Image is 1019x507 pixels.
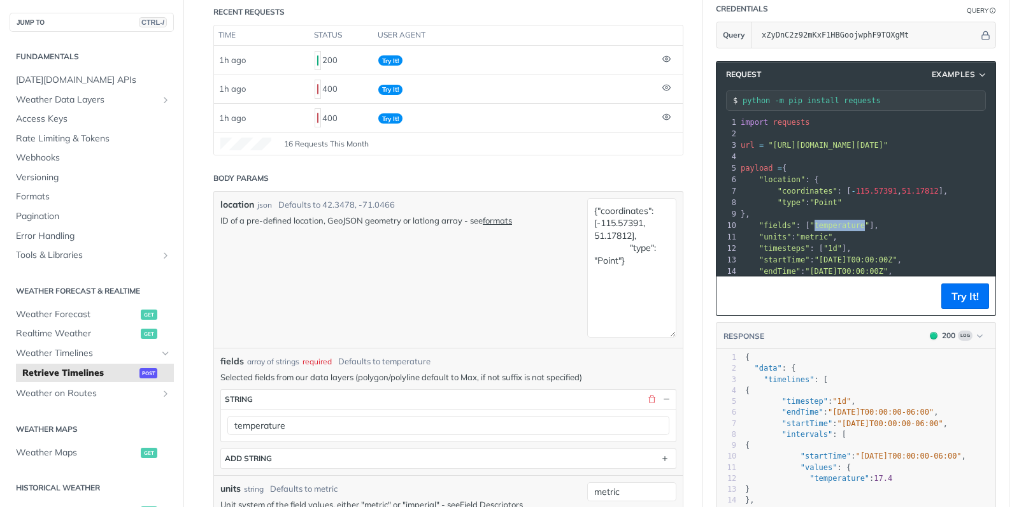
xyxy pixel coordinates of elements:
[716,208,738,220] div: 9
[930,332,937,339] span: 200
[10,207,174,226] a: Pagination
[759,244,809,253] span: "timesteps"
[764,375,814,384] span: "timelines"
[741,210,750,218] span: },
[801,463,837,472] span: "values"
[927,68,992,81] button: Examples
[716,174,738,185] div: 6
[720,69,761,80] span: Request
[10,187,174,206] a: Formats
[278,199,395,211] div: Defaults to 42.3478, -71.0466
[716,117,738,128] div: 1
[745,364,796,373] span: : {
[773,118,810,127] span: requests
[646,394,657,405] button: Delete
[315,78,368,100] div: 400
[213,173,269,184] div: Body Params
[741,255,902,264] span: : ,
[716,385,736,396] div: 4
[855,452,961,461] span: "[DATE]T00:00:00-06:00"
[219,83,246,94] span: 1h ago
[716,440,736,451] div: 9
[16,327,138,340] span: Realtime Weather
[759,255,809,264] span: "startTime"
[759,141,764,150] span: =
[483,215,512,225] a: formats
[220,215,581,226] p: ID of a pre-defined location, GeoJSON geometry or latlong array - see
[214,25,310,46] th: time
[16,347,157,360] span: Weather Timelines
[716,231,738,243] div: 11
[587,198,676,338] textarea: {"coordinates": [-115.57391, 51.17812], "type": "Point"}
[759,267,801,276] span: "endTime"
[16,364,174,383] a: Retrieve Timelinespost
[979,29,992,41] button: Hide
[213,6,285,18] div: Recent Requests
[782,397,828,406] span: "timestep"
[219,55,246,65] span: 1h ago
[716,185,738,197] div: 7
[141,448,157,458] span: get
[759,232,792,241] span: "units"
[160,250,171,261] button: Show subpages for Tools & Libraries
[716,407,736,418] div: 6
[16,308,138,321] span: Weather Forecast
[778,198,805,207] span: "type"
[958,331,973,341] span: Log
[225,453,272,463] div: ADD string
[716,243,738,254] div: 12
[220,138,271,150] canvas: Line Graph
[660,394,672,405] button: Hide
[10,482,174,494] h2: Historical Weather
[716,197,738,208] div: 8
[10,443,174,462] a: Weather Mapsget
[716,484,736,495] div: 13
[874,474,892,483] span: 17.4
[754,364,781,373] span: "data"
[141,310,157,320] span: get
[741,221,879,230] span: : [ ],
[942,330,955,341] div: 200
[221,390,676,409] button: string
[10,305,174,324] a: Weather Forecastget
[16,152,171,164] span: Webhooks
[10,246,174,265] a: Tools & LibrariesShow subpages for Tools & Libraries
[723,287,741,306] button: Copy to clipboard
[967,6,988,15] div: Query
[10,110,174,129] a: Access Keys
[716,396,736,407] div: 5
[220,198,254,211] label: location
[10,424,174,435] h2: Weather Maps
[743,96,985,105] input: Request instructions
[16,113,171,125] span: Access Keys
[10,129,174,148] a: Rate Limiting & Tokens
[716,128,738,139] div: 2
[315,107,368,129] div: 400
[10,285,174,297] h2: Weather Forecast & realtime
[809,474,869,483] span: "temperature"
[16,387,157,400] span: Weather on Routes
[741,198,842,207] span: :
[10,148,174,168] a: Webhooks
[716,151,738,162] div: 4
[315,50,368,71] div: 200
[741,187,948,196] span: : [ , ],
[10,324,174,343] a: Realtime Weatherget
[716,139,738,151] div: 3
[10,90,174,110] a: Weather Data LayersShow subpages for Weather Data Layers
[141,329,157,339] span: get
[10,71,174,90] a: [DATE][DOMAIN_NAME] APIs
[16,210,171,223] span: Pagination
[716,473,736,484] div: 12
[741,164,773,173] span: payload
[16,190,171,203] span: Formats
[856,187,897,196] span: 115.57391
[10,13,174,32] button: JUMP TOCTRL-/
[782,408,823,417] span: "endTime"
[741,118,768,127] span: import
[247,356,299,368] div: array of strings
[745,441,750,450] span: {
[782,419,832,428] span: "startTime"
[716,495,736,506] div: 14
[16,249,157,262] span: Tools & Libraries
